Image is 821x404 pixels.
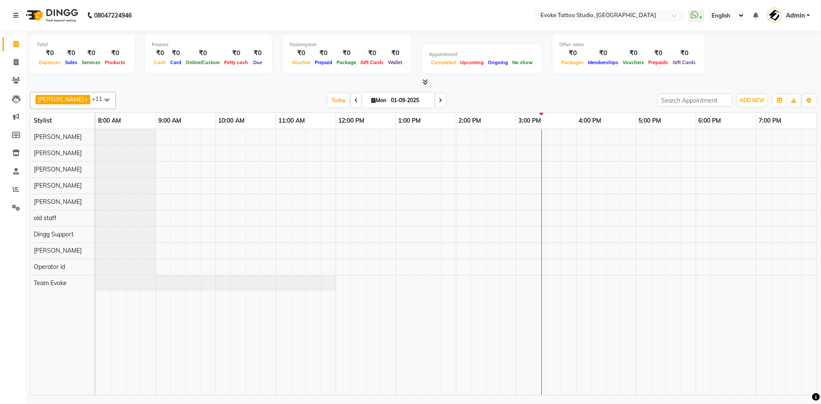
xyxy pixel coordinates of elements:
a: 9:00 AM [156,115,183,127]
a: 5:00 PM [636,115,663,127]
div: ₹0 [152,48,168,58]
button: ADD NEW [737,94,767,106]
div: Redemption [289,41,405,48]
span: Stylist [34,117,52,124]
span: Package [334,59,358,65]
span: Petty cash [222,59,250,65]
span: old staff [34,214,56,222]
div: ₹0 [222,48,250,58]
span: Due [251,59,264,65]
b: 08047224946 [94,3,132,27]
div: ₹0 [559,48,586,58]
span: [PERSON_NAME] [34,182,82,189]
div: ₹0 [358,48,386,58]
input: 2025-09-01 [388,94,431,107]
span: [PERSON_NAME] [34,133,82,141]
span: Prepaids [646,59,670,65]
div: Finance [152,41,265,48]
span: Upcoming [458,59,486,65]
div: Total [37,41,127,48]
div: Other sales [559,41,698,48]
span: Completed [429,59,458,65]
img: Admin [767,8,782,23]
div: ₹0 [289,48,313,58]
div: Appointment [429,51,535,58]
div: ₹0 [586,48,620,58]
span: Online/Custom [183,59,222,65]
a: 10:00 AM [216,115,247,127]
span: Ongoing [486,59,510,65]
div: ₹0 [63,48,80,58]
img: logo [22,3,80,27]
span: Admin [786,11,805,20]
span: Services [80,59,103,65]
div: ₹0 [334,48,358,58]
a: 11:00 AM [276,115,307,127]
span: Wallet [386,59,405,65]
a: 6:00 PM [696,115,723,127]
a: 3:00 PM [516,115,543,127]
div: ₹0 [183,48,222,58]
div: ₹0 [646,48,670,58]
a: 4:00 PM [576,115,603,127]
span: Cash [152,59,168,65]
span: Vouchers [620,59,646,65]
span: Memberships [586,59,620,65]
span: Packages [559,59,586,65]
a: 12:00 PM [336,115,366,127]
span: Products [103,59,127,65]
span: [PERSON_NAME] [34,247,82,254]
span: No show [510,59,535,65]
a: 7:00 PM [756,115,783,127]
div: ₹0 [80,48,103,58]
span: Voucher [289,59,313,65]
div: ₹0 [103,48,127,58]
span: Mon [369,97,388,103]
div: ₹0 [313,48,334,58]
span: [PERSON_NAME] [34,198,82,206]
div: ₹0 [620,48,646,58]
a: 2:00 PM [456,115,483,127]
span: [PERSON_NAME] [34,149,82,157]
span: Operator id [34,263,65,271]
span: +11 [92,95,109,102]
a: 1:00 PM [396,115,423,127]
div: ₹0 [670,48,698,58]
span: Sales [63,59,80,65]
div: ₹0 [250,48,265,58]
span: Gift Cards [670,59,698,65]
div: ₹0 [37,48,63,58]
div: ₹0 [168,48,183,58]
input: Search Appointment [657,94,732,107]
span: Prepaid [313,59,334,65]
span: Team Evoke [34,279,67,287]
span: ADD NEW [739,97,765,103]
span: Today [328,94,349,107]
span: Dingg Support [34,230,74,238]
span: Expenses [37,59,63,65]
a: x [84,96,88,103]
div: ₹0 [386,48,405,58]
a: 8:00 AM [96,115,123,127]
span: Gift Cards [358,59,386,65]
span: Card [168,59,183,65]
span: [PERSON_NAME] [34,165,82,173]
span: [PERSON_NAME] [38,96,84,103]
